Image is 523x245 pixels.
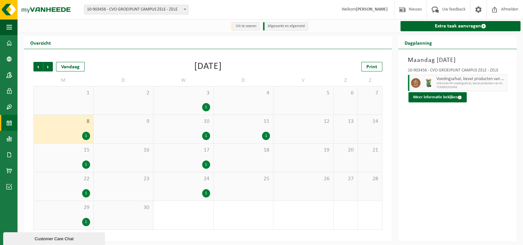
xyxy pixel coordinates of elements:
[217,175,270,182] span: 25
[217,90,270,97] span: 4
[37,90,90,97] span: 1
[334,75,358,86] td: Z
[37,118,90,125] span: 8
[24,36,57,49] h2: Overzicht
[157,147,210,154] span: 17
[82,218,90,226] div: 1
[277,118,330,125] span: 12
[153,75,214,86] td: W
[408,56,507,65] h3: Maandag [DATE]
[231,22,260,31] li: Uit te voeren
[97,147,150,154] span: 16
[337,147,355,154] span: 20
[273,75,334,86] td: V
[358,75,382,86] td: Z
[84,5,188,14] span: 10-903456 - CVO GROEIPUNT CAMPUS ZELE - ZELE
[97,204,150,211] span: 30
[194,62,222,71] div: [DATE]
[33,62,43,71] span: Vorige
[361,147,379,154] span: 21
[263,22,308,31] li: Afgewerkt en afgemeld
[408,92,467,102] button: Meer informatie bekijken
[277,147,330,154] span: 19
[277,90,330,97] span: 5
[82,160,90,169] div: 1
[400,21,520,31] a: Extra taak aanvragen
[361,118,379,125] span: 14
[3,231,106,245] iframe: chat widget
[217,147,270,154] span: 18
[82,189,90,197] div: 1
[408,68,507,75] div: 10-903456 - CVO GROEIPUNT CAMPUS ZELE - ZELE
[361,62,382,71] a: Print
[361,175,379,182] span: 28
[56,62,85,71] div: Vandaag
[366,64,377,70] span: Print
[157,90,210,97] span: 3
[94,75,154,86] td: D
[424,78,433,88] img: WB-0140-HPE-GN-50
[356,7,388,12] strong: [PERSON_NAME]
[398,36,438,49] h2: Dagplanning
[277,175,330,182] span: 26
[262,132,270,140] div: 1
[337,90,355,97] span: 6
[33,75,94,86] td: M
[436,82,505,85] span: WB-0140-HP voedingsafval, bevat producten van dierlijke oors
[337,118,355,125] span: 13
[43,62,53,71] span: Volgende
[37,147,90,154] span: 15
[217,118,270,125] span: 11
[214,75,274,86] td: D
[157,118,210,125] span: 10
[97,175,150,182] span: 23
[97,118,150,125] span: 9
[202,132,210,140] div: 1
[202,160,210,169] div: 1
[82,132,90,140] div: 1
[97,90,150,97] span: 2
[436,85,505,89] span: T250002531938
[436,77,505,82] span: Voedingsafval, bevat producten van dierlijke oorsprong, onverpakt, categorie 3
[37,204,90,211] span: 29
[202,103,210,111] div: 1
[337,175,355,182] span: 27
[157,175,210,182] span: 24
[361,90,379,97] span: 7
[202,189,210,197] div: 1
[37,175,90,182] span: 22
